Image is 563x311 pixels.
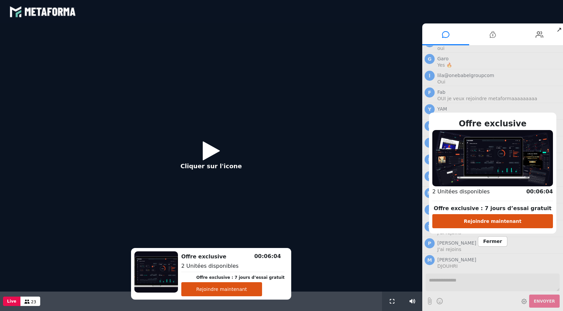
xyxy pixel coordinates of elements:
span: 23 [31,300,36,304]
p: Cliquer sur l'icone [180,162,242,171]
img: 1739179564043-A1P6JPNQHWVVYF2vtlsBksFrceJM3QJX.png [134,251,178,293]
span: 00:06:04 [254,253,281,259]
button: Rejoindre maintenant [181,282,262,296]
span: 2 Unitées disponibles [181,263,239,269]
h2: Offre exclusive [432,118,553,130]
p: Offre exclusive : 7 jours d’essai gratuit [432,204,553,212]
span: 2 Unitées disponibles [432,188,490,195]
img: 1739179564043-A1P6JPNQHWVVYF2vtlsBksFrceJM3QJX.png [432,130,553,186]
h2: Offre exclusive [181,253,285,261]
button: Rejoindre maintenant [432,214,553,228]
button: Live [3,297,20,306]
button: Cliquer sur l'icone [174,136,248,179]
span: Fermer [478,236,507,247]
p: Offre exclusive : 7 jours d’essai gratuit [196,274,285,281]
span: ↗ [555,23,563,36]
span: 00:06:04 [526,188,553,195]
